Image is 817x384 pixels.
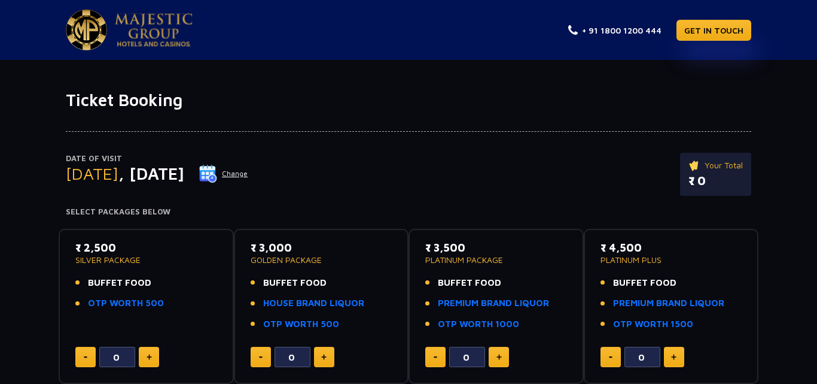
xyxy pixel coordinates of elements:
p: GOLDEN PACKAGE [251,256,392,264]
img: minus [259,356,263,358]
p: PLATINUM PLUS [600,256,742,264]
img: minus [609,356,612,358]
p: Your Total [688,159,743,172]
img: minus [84,356,87,358]
a: OTP WORTH 500 [263,318,339,331]
span: BUFFET FOOD [438,276,501,290]
p: ₹ 3,500 [425,240,567,256]
a: OTP WORTH 1500 [613,318,693,331]
img: plus [147,354,152,360]
p: Date of Visit [66,153,248,165]
p: ₹ 3,000 [251,240,392,256]
a: + 91 1800 1200 444 [568,24,661,37]
p: SILVER PACKAGE [75,256,217,264]
a: OTP WORTH 1000 [438,318,519,331]
p: ₹ 2,500 [75,240,217,256]
h4: Select Packages Below [66,207,751,217]
span: BUFFET FOOD [613,276,676,290]
a: HOUSE BRAND LIQUOR [263,297,364,310]
a: PREMIUM BRAND LIQUOR [438,297,549,310]
a: PREMIUM BRAND LIQUOR [613,297,724,310]
img: Majestic Pride [66,10,107,50]
h1: Ticket Booking [66,90,751,110]
span: [DATE] [66,164,118,183]
p: PLATINUM PACKAGE [425,256,567,264]
p: ₹ 4,500 [600,240,742,256]
a: GET IN TOUCH [676,20,751,41]
a: OTP WORTH 500 [88,297,164,310]
p: ₹ 0 [688,172,743,190]
span: , [DATE] [118,164,184,183]
span: BUFFET FOOD [88,276,151,290]
button: Change [199,164,248,183]
span: BUFFET FOOD [263,276,327,290]
img: minus [434,356,437,358]
img: plus [321,354,327,360]
img: Majestic Pride [115,13,193,47]
img: ticket [688,159,701,172]
img: plus [671,354,676,360]
img: plus [496,354,502,360]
